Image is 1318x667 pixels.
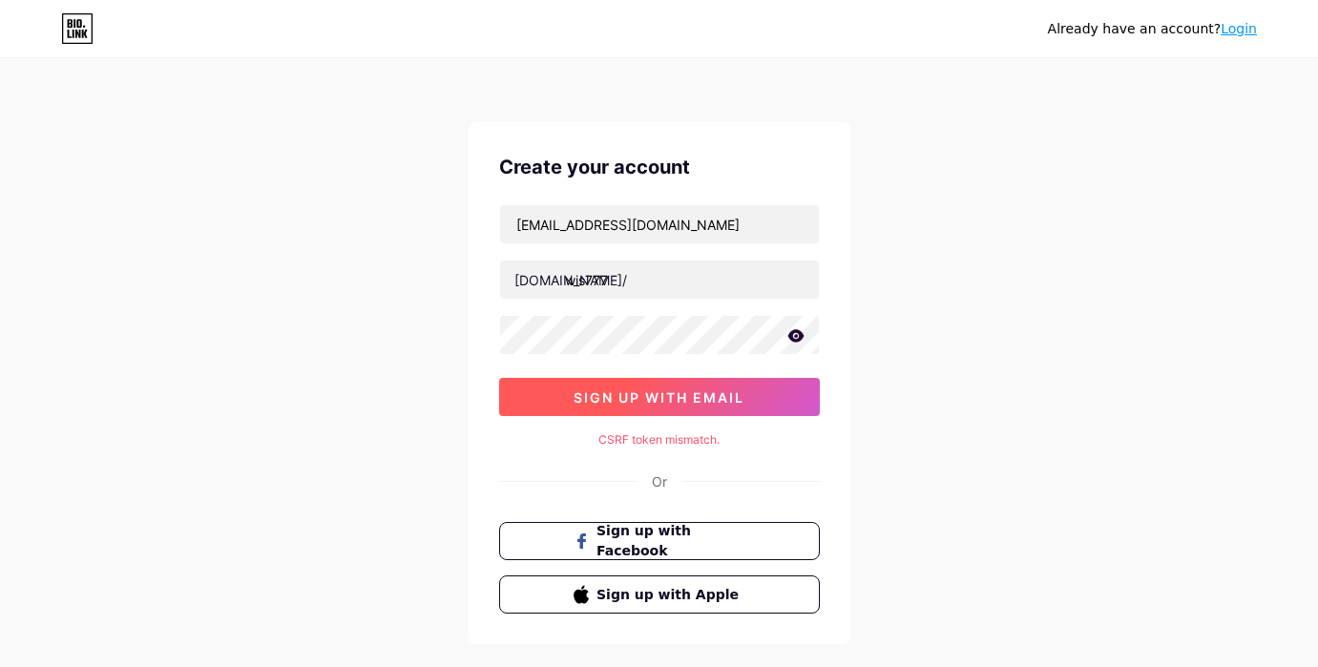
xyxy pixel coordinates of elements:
button: Sign up with Facebook [499,522,820,560]
div: Or [652,471,667,491]
div: Create your account [499,153,820,181]
input: username [500,261,819,299]
div: CSRF token mismatch. [499,431,820,448]
span: Sign up with Facebook [596,521,744,561]
div: [DOMAIN_NAME]/ [514,270,627,290]
a: Login [1221,21,1257,36]
button: Sign up with Apple [499,575,820,614]
span: sign up with email [574,389,744,406]
button: sign up with email [499,378,820,416]
div: Already have an account? [1048,19,1257,39]
span: Sign up with Apple [596,585,744,605]
input: Email [500,205,819,243]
